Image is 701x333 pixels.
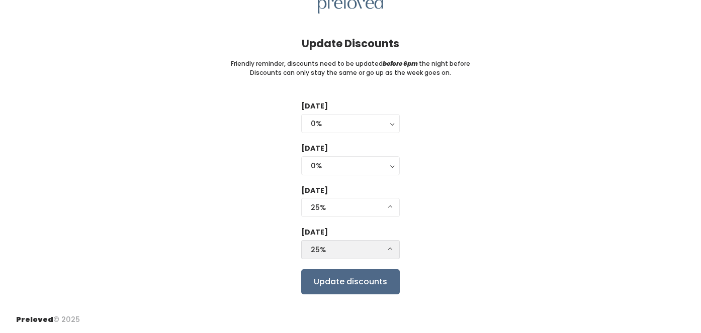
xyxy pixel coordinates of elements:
h4: Update Discounts [302,38,399,49]
div: © 2025 [16,306,80,325]
div: 0% [311,118,390,129]
small: Discounts can only stay the same or go up as the week goes on. [250,68,451,77]
div: 0% [311,160,390,171]
button: 0% [301,114,400,133]
input: Update discounts [301,269,400,294]
label: [DATE] [301,143,328,154]
label: [DATE] [301,101,328,112]
i: before 6pm [383,59,418,68]
div: 25% [311,244,390,255]
small: Friendly reminder, discounts need to be updated the night before [231,59,470,68]
button: 25% [301,240,400,259]
button: 25% [301,198,400,217]
span: Preloved [16,314,53,324]
label: [DATE] [301,185,328,196]
button: 0% [301,156,400,175]
label: [DATE] [301,227,328,238]
div: 25% [311,202,390,213]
